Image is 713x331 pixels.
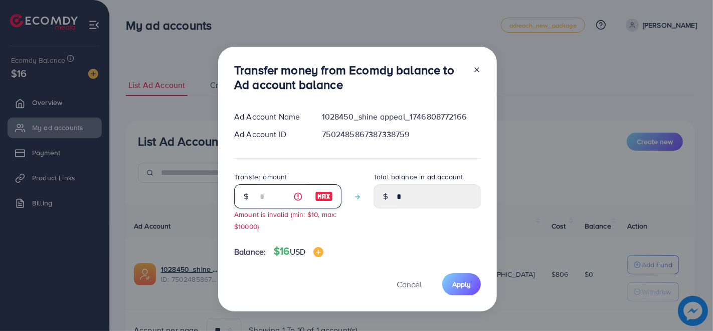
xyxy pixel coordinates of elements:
div: Ad Account ID [226,129,314,140]
button: Apply [442,273,481,295]
label: Total balance in ad account [374,172,463,182]
small: Amount is invalid (min: $10, max: $10000) [234,209,336,231]
h4: $16 [274,245,323,258]
button: Cancel [384,273,434,295]
img: image [315,190,333,202]
div: 1028450_shine appeal_1746808772166 [314,111,489,123]
span: Apply [452,279,471,289]
h3: Transfer money from Ecomdy balance to Ad account balance [234,63,465,92]
div: 7502485867387338759 [314,129,489,140]
span: Cancel [397,279,422,290]
div: Ad Account Name [226,111,314,123]
span: Balance: [234,246,266,258]
span: USD [290,246,305,257]
label: Transfer amount [234,172,287,182]
img: image [313,247,323,257]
